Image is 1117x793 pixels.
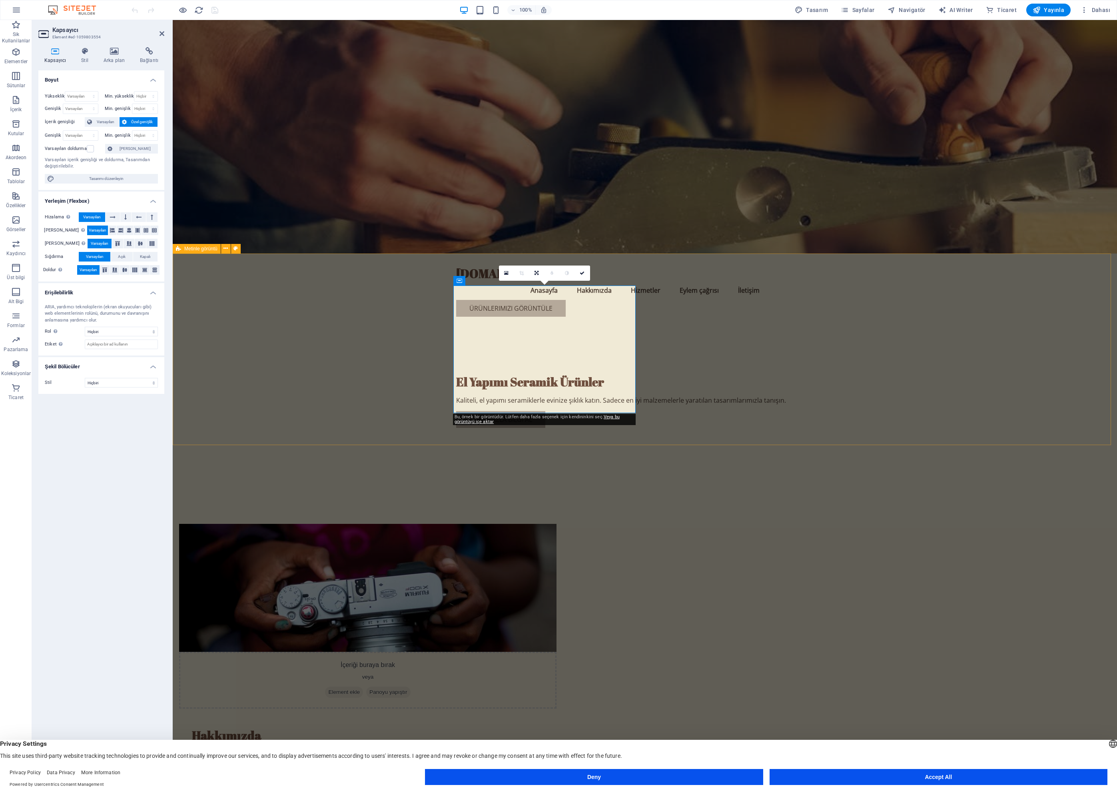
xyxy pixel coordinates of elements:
[85,117,119,127] button: Varsayılan
[38,357,164,372] h4: Şekil Bölücüler
[91,239,108,248] span: Varsayılan
[52,26,164,34] h2: Kapsayıcı
[986,6,1017,14] span: Ticaret
[983,4,1020,16] button: Ticaret
[133,252,158,262] button: Kapalı
[77,265,100,275] button: Varsayılan
[1,370,31,377] p: Koleksiyonlar
[75,47,98,64] h4: Stil
[193,667,237,678] span: Panoyu yapıştır
[4,346,28,353] p: Pazarlama
[1033,6,1064,14] span: Yayınla
[45,106,63,111] label: Genişlik
[94,117,117,127] span: Varsayılan
[45,144,87,154] label: Varsayılan doldurma
[38,70,164,85] h4: Boyut
[120,117,158,127] button: Özel genişlik
[8,298,24,305] p: Alt Bigi
[105,144,158,154] button: [PERSON_NAME]
[115,144,156,154] span: [PERSON_NAME]
[80,265,97,275] span: Varsayılan
[111,252,132,262] button: Açık
[792,4,831,16] div: Tasarım (Ctrl+Alt+Y)
[184,246,217,251] span: Metinle görüntü
[45,133,63,138] label: Genişlik
[7,322,25,329] p: Formlar
[884,4,929,16] button: Navigatör
[38,283,164,298] h4: Erişilebilirlik
[105,133,132,138] label: Min. genişlik
[507,5,536,15] button: 100%
[795,6,828,14] span: Tasarım
[45,380,52,385] span: Stil
[57,174,156,184] span: Tasarımı düzenleyin
[79,212,105,222] button: Varsayılan
[45,157,158,170] div: Varsayılan içerik genişliği ve doldurma, Tasarımdan değiştirilebilir.
[841,6,875,14] span: Sayfalar
[194,5,203,15] button: reload
[7,274,25,281] p: Üst bilgi
[105,106,132,111] label: Min. genişlik
[86,252,104,262] span: Varsayılan
[935,4,976,16] button: AI Writer
[6,154,27,161] p: Akordeon
[8,130,24,137] p: Kutular
[45,304,158,324] div: ARIA, yardımcı teknolojilerin (ekran okuyucuları gibi) web elementlerinin rolünü, durumunu ve dav...
[43,265,77,275] label: Doldur
[45,239,88,248] label: [PERSON_NAME]
[792,4,831,16] button: Tasarım
[8,394,24,401] p: Ticaret
[888,6,926,14] span: Navigatör
[134,47,164,64] h4: Bağlantı
[453,414,636,425] div: Bu, örnek bir görüntüdür. Lütfen daha fazla seçenek için kendininkini seç.
[45,174,158,184] button: Tasarımı düzenleyin
[152,667,190,678] span: Element ekle
[140,252,150,262] span: Kapalı
[194,6,203,15] i: Sayfayı yeniden yükleyin
[38,47,75,64] h4: Kapsayıcı
[88,239,112,248] button: Varsayılan
[83,212,101,222] span: Varsayılan
[499,266,514,281] a: Dosya yöneticisinden, stok fotoğraflardan dosyalar seçin veya dosya(lar) yükleyin
[519,5,532,15] h6: 100%
[129,117,156,127] span: Özel genişlik
[10,106,22,113] p: İçerik
[89,226,106,235] span: Varsayılan
[45,117,85,127] label: İçerik genişliği
[6,632,384,689] div: İçeriği buraya bırak
[178,5,187,15] button: Ön izleme modundan çıkıp düzenlemeye devam etmek için buraya tıklayın
[87,226,108,235] button: Varsayılan
[79,252,110,262] button: Varsayılan
[45,340,85,349] label: Etiket
[455,414,620,424] a: Veya bu görüntüyü içe aktar
[838,4,878,16] button: Sayfalar
[7,82,26,89] p: Sütunlar
[575,266,590,281] a: Onayla ( Ctrl ⏎ )
[560,266,575,281] a: Gri tonlama
[4,58,28,65] p: Elementler
[1077,4,1113,16] button: Dahası
[85,340,158,349] input: Açıklayıcı bir ad kullanın
[98,47,134,64] h4: Arka plan
[118,252,126,262] span: Açık
[938,6,973,14] span: AI Writer
[105,94,134,98] label: Min. yükseklik
[6,226,26,233] p: Görseller
[38,192,164,206] h4: Yerleşim (Flexbox)
[45,252,79,262] label: Sığdırma
[46,5,106,15] img: Editor Logo
[6,250,26,257] p: Kaydırıcı
[45,327,60,336] span: Rol
[540,6,547,14] i: Yeniden boyutlandırmada yakınlaştırma düzeyini seçilen cihaza uyacak şekilde otomatik olarak ayarla.
[1026,4,1071,16] button: Yayınla
[45,94,65,98] label: Yükseklik
[44,226,87,235] label: [PERSON_NAME]
[514,266,529,281] a: Kırpma modu
[1080,6,1110,14] span: Dahası
[7,178,25,185] p: Tablolar
[45,212,79,222] label: Hizalama
[545,266,560,281] a: Bulanıklaştırma
[52,34,148,41] h3: Element #ed-1059803554
[529,266,545,281] a: Yönü değiştir
[6,202,26,209] p: Özellikler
